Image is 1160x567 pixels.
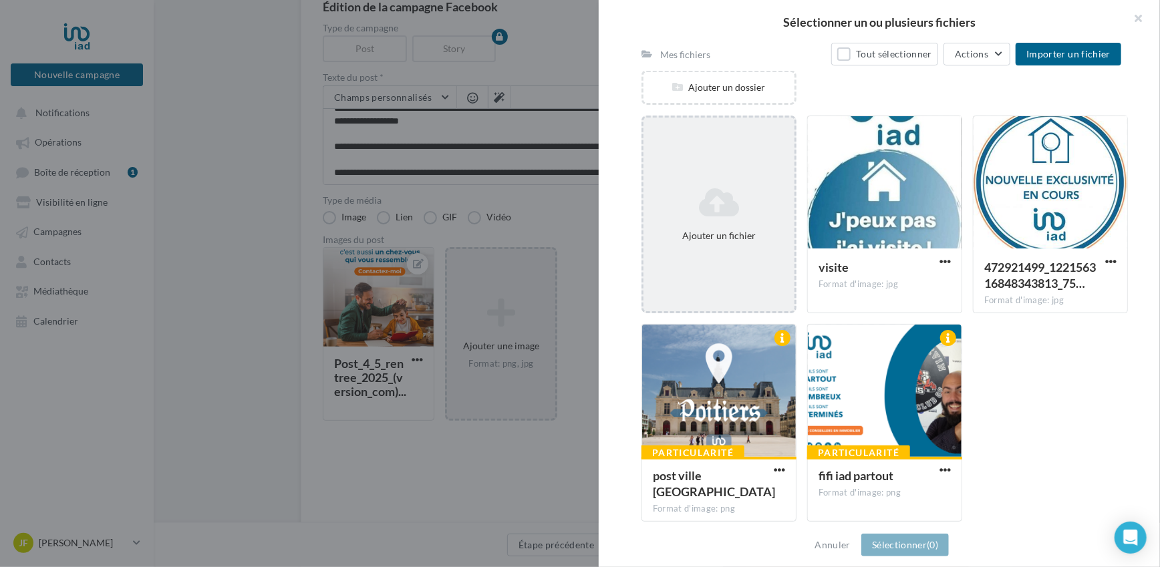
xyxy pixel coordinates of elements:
div: Open Intercom Messenger [1115,522,1147,554]
span: Importer un fichier [1026,48,1111,59]
span: post ville poitiers [653,468,775,499]
button: Actions [944,43,1010,65]
div: Ajouter un dossier [643,81,794,94]
button: Importer un fichier [1016,43,1121,65]
button: Sélectionner(0) [861,534,949,556]
button: Annuler [810,537,856,553]
h2: Sélectionner un ou plusieurs fichiers [620,16,1139,28]
div: Format d'image: png [653,503,785,515]
div: Format d'image: png [819,487,951,499]
span: (0) [927,539,938,550]
span: visite [819,260,849,274]
div: Format d'image: jpg [819,278,951,291]
span: Actions [955,48,988,59]
span: 472921499_122156316848343813_7570835523007069214_n [984,260,1096,291]
div: Particularité [641,445,744,460]
button: Tout sélectionner [831,43,938,65]
div: Mes fichiers [660,48,710,61]
div: Format d'image: jpg [984,295,1117,307]
span: fifi iad partout [819,468,893,483]
div: Particularité [807,445,910,460]
div: Ajouter un fichier [649,229,789,242]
